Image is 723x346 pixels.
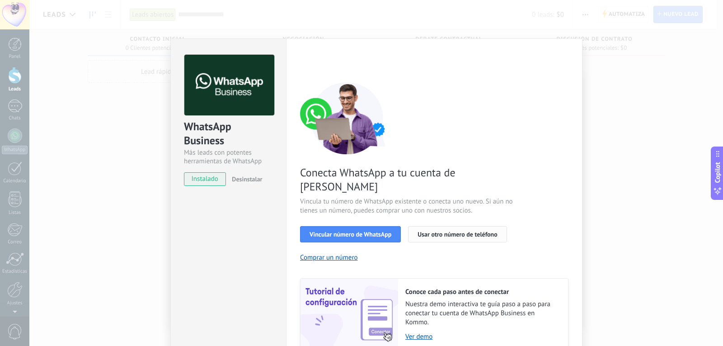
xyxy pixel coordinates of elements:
[184,119,273,148] div: WhatsApp Business
[418,231,497,237] span: Usar otro número de teléfono
[300,166,515,194] span: Conecta WhatsApp a tu cuenta de [PERSON_NAME]
[408,226,507,242] button: Usar otro número de teléfono
[228,172,262,186] button: Desinstalar
[184,172,225,186] span: instalado
[232,175,262,183] span: Desinstalar
[310,231,391,237] span: Vincular número de WhatsApp
[300,82,395,154] img: connect number
[300,226,401,242] button: Vincular número de WhatsApp
[184,148,273,166] div: Más leads con potentes herramientas de WhatsApp
[300,197,515,215] span: Vincula tu número de WhatsApp existente o conecta uno nuevo. Si aún no tienes un número, puedes c...
[405,300,559,327] span: Nuestra demo interactiva te guía paso a paso para conectar tu cuenta de WhatsApp Business en Kommo.
[405,288,559,296] h2: Conoce cada paso antes de conectar
[184,55,274,116] img: logo_main.png
[300,253,358,262] button: Comprar un número
[405,332,559,341] a: Ver demo
[713,162,722,183] span: Copilot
